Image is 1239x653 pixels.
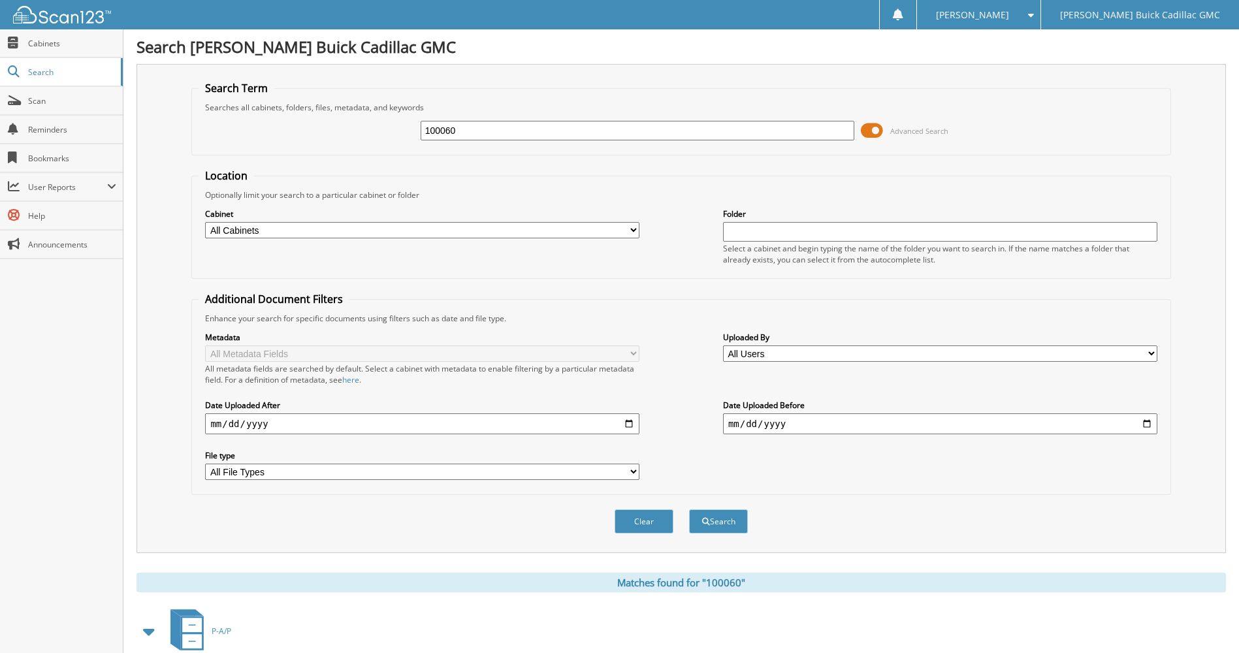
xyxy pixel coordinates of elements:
[723,400,1157,411] label: Date Uploaded Before
[936,11,1009,19] span: [PERSON_NAME]
[199,81,274,95] legend: Search Term
[28,67,114,78] span: Search
[199,102,1163,113] div: Searches all cabinets, folders, files, metadata, and keywords
[1174,590,1239,653] iframe: Chat Widget
[615,509,673,534] button: Clear
[28,239,116,250] span: Announcements
[28,210,116,221] span: Help
[199,292,349,306] legend: Additional Document Filters
[28,38,116,49] span: Cabinets
[28,182,107,193] span: User Reports
[723,243,1157,265] div: Select a cabinet and begin typing the name of the folder you want to search in. If the name match...
[342,374,359,385] a: here
[205,400,639,411] label: Date Uploaded After
[1060,11,1220,19] span: [PERSON_NAME] Buick Cadillac GMC
[205,208,639,219] label: Cabinet
[199,168,254,183] legend: Location
[137,36,1226,57] h1: Search [PERSON_NAME] Buick Cadillac GMC
[205,332,639,343] label: Metadata
[723,332,1157,343] label: Uploaded By
[28,124,116,135] span: Reminders
[13,6,111,24] img: scan123-logo-white.svg
[723,413,1157,434] input: end
[890,126,948,136] span: Advanced Search
[137,573,1226,592] div: Matches found for "100060"
[689,509,748,534] button: Search
[205,413,639,434] input: start
[212,626,231,637] span: P-A/P
[199,189,1163,200] div: Optionally limit your search to a particular cabinet or folder
[28,153,116,164] span: Bookmarks
[28,95,116,106] span: Scan
[205,363,639,385] div: All metadata fields are searched by default. Select a cabinet with metadata to enable filtering b...
[199,313,1163,324] div: Enhance your search for specific documents using filters such as date and file type.
[723,208,1157,219] label: Folder
[205,450,639,461] label: File type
